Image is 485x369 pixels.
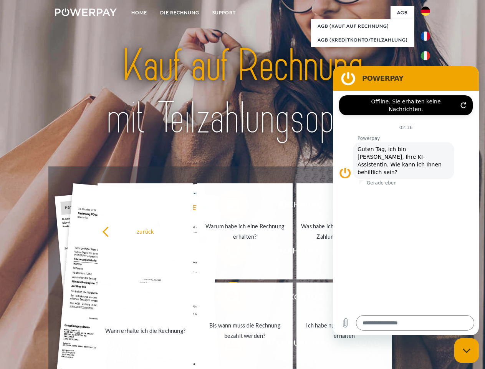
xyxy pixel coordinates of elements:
[102,325,189,336] div: Wann erhalte ich die Rechnung?
[301,221,387,242] div: Was habe ich noch offen, ist meine Zahlung eingegangen?
[454,338,479,363] iframe: Schaltfläche zum Öffnen des Messaging-Fensters; Konversation läuft
[391,6,414,20] a: agb
[296,183,392,279] a: Was habe ich noch offen, ist meine Zahlung eingegangen?
[202,320,288,341] div: Bis wann muss die Rechnung bezahlt werden?
[125,6,154,20] a: Home
[311,19,414,33] a: AGB (Kauf auf Rechnung)
[55,8,117,16] img: logo-powerpay-white.svg
[311,33,414,47] a: AGB (Kreditkonto/Teilzahlung)
[102,226,189,236] div: zurück
[301,320,387,341] div: Ich habe nur eine Teillieferung erhalten
[154,6,206,20] a: DIE RECHNUNG
[202,221,288,242] div: Warum habe ich eine Rechnung erhalten?
[333,66,479,335] iframe: Messaging-Fenster
[421,7,430,16] img: de
[73,37,412,147] img: title-powerpay_de.svg
[421,32,430,41] img: fr
[206,6,242,20] a: SUPPORT
[421,51,430,60] img: it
